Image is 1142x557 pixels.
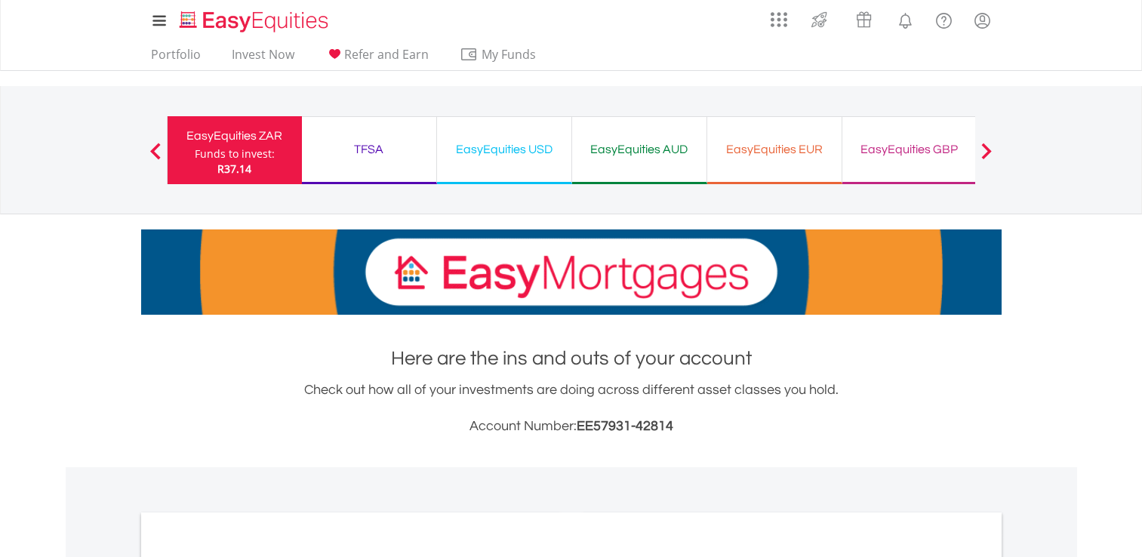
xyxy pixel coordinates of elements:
[446,139,562,160] div: EasyEquities USD
[851,139,968,160] div: EasyEquities GBP
[141,380,1002,437] div: Check out how all of your investments are doing across different asset classes you hold.
[925,4,963,34] a: FAQ's and Support
[577,419,673,433] span: EE57931-42814
[344,46,429,63] span: Refer and Earn
[963,4,1002,37] a: My Profile
[319,47,435,70] a: Refer and Earn
[177,125,293,146] div: EasyEquities ZAR
[771,11,787,28] img: grid-menu-icon.svg
[174,4,334,34] a: Home page
[195,146,275,162] div: Funds to invest:
[145,47,207,70] a: Portfolio
[311,139,427,160] div: TFSA
[842,4,886,32] a: Vouchers
[971,150,1002,165] button: Next
[141,345,1002,372] h1: Here are the ins and outs of your account
[141,416,1002,437] h3: Account Number:
[886,4,925,34] a: Notifications
[807,8,832,32] img: thrive-v2.svg
[226,47,300,70] a: Invest Now
[141,229,1002,315] img: EasyMortage Promotion Banner
[140,150,171,165] button: Previous
[761,4,797,28] a: AppsGrid
[851,8,876,32] img: vouchers-v2.svg
[177,9,334,34] img: EasyEquities_Logo.png
[716,139,833,160] div: EasyEquities EUR
[217,162,251,176] span: R37.14
[581,139,697,160] div: EasyEquities AUD
[460,45,559,64] span: My Funds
